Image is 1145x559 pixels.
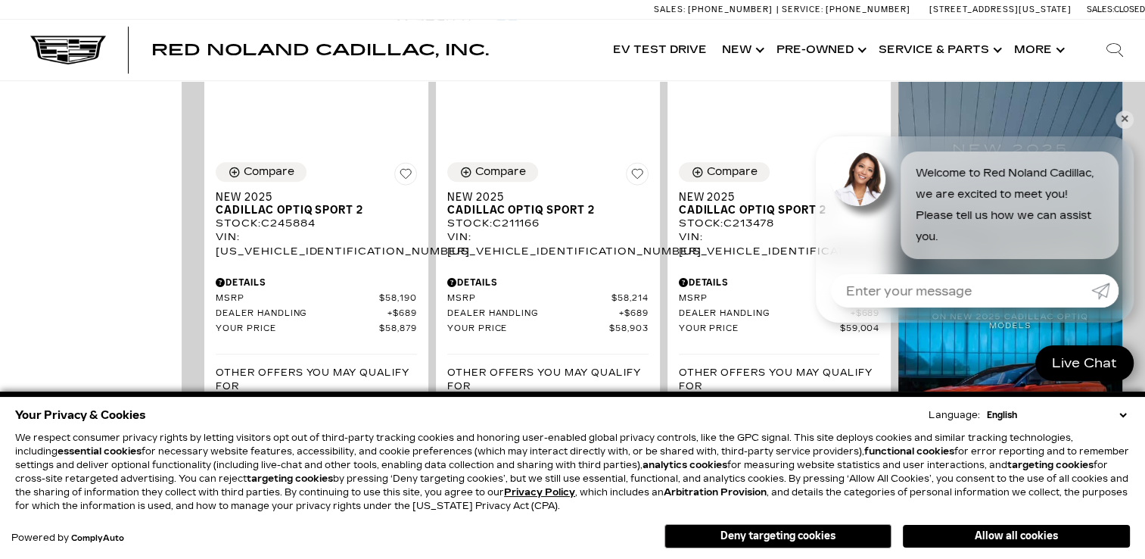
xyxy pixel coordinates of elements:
[679,308,880,320] a: Dealer Handling $689
[619,308,649,320] span: $689
[903,525,1130,548] button: Allow all cookies
[216,293,417,304] a: MSRP $58,190
[769,20,871,80] a: Pre-Owned
[447,230,649,258] div: VIN: [US_VEHICLE_IDENTIFICATION_NUMBER]
[447,276,649,289] div: Pricing Details - New 2025 Cadillac OPTIQ Sport 2
[840,323,880,335] span: $59,004
[901,151,1119,259] div: Welcome to Red Noland Cadillac, we are excited to meet you! Please tell us how we can assist you.
[654,5,686,14] span: Sales:
[679,366,880,393] p: Other Offers You May Qualify For
[15,431,1130,513] p: We respect consumer privacy rights by letting visitors opt out of third-party tracking cookies an...
[447,308,619,320] span: Dealer Handling
[216,191,417,217] a: New 2025Cadillac OPTIQ Sport 2
[216,162,306,182] button: Compare Vehicle
[826,5,910,14] span: [PHONE_NUMBER]
[707,165,758,179] div: Compare
[475,165,526,179] div: Compare
[216,204,406,217] span: Cadillac OPTIQ Sport 2
[611,293,649,304] span: $58,214
[447,204,637,217] span: Cadillac OPTIQ Sport 2
[244,165,294,179] div: Compare
[688,5,773,14] span: [PHONE_NUMBER]
[216,308,417,320] a: Dealer Handling $689
[679,191,880,217] a: New 2025Cadillac OPTIQ Sport 2
[626,162,649,191] button: Save Vehicle
[216,191,406,204] span: New 2025
[1007,20,1069,80] button: More
[643,460,727,470] strong: analytics cookies
[447,162,538,182] button: Compare Vehicle
[151,42,489,58] a: Red Noland Cadillac, Inc.
[776,5,914,14] a: Service: [PHONE_NUMBER]
[1007,460,1094,470] strong: targeting cookies
[447,366,649,393] p: Other Offers You May Qualify For
[216,230,417,258] div: VIN: [US_VEHICLE_IDENTIFICATION_NUMBER]
[394,162,417,191] button: Save Vehicle
[71,534,124,543] a: ComplyAuto
[58,446,142,457] strong: essential cookies
[151,41,489,59] span: Red Noland Cadillac, Inc.
[831,274,1091,308] input: Enter your message
[379,323,417,335] span: $58,879
[447,191,637,204] span: New 2025
[216,308,387,320] span: Dealer Handling
[679,162,770,182] button: Compare Vehicle
[679,276,880,289] div: Pricing Details - New 2025 Cadillac OPTIQ Sport 2
[447,217,649,230] div: Stock : C211166
[447,323,649,335] a: Your Price $58,903
[216,276,417,289] div: Pricing Details - New 2025 Cadillac OPTIQ Sport 2
[714,20,769,80] a: New
[871,20,1007,80] a: Service & Parts
[679,191,869,204] span: New 2025
[679,217,880,230] div: Stock : C213478
[447,323,609,335] span: Your Price
[1084,20,1145,80] div: Search
[679,293,880,304] a: MSRP $58,315
[247,473,333,484] strong: targeting cookies
[504,487,575,498] u: Privacy Policy
[679,308,851,320] span: Dealer Handling
[929,411,980,420] div: Language:
[929,5,1072,14] a: [STREET_ADDRESS][US_STATE]
[679,230,880,258] div: VIN: [US_VEHICLE_IDENTIFICATION_NUMBER]
[679,323,840,335] span: Your Price
[664,487,767,498] strong: Arbitration Provision
[447,293,649,304] a: MSRP $58,214
[216,323,417,335] a: Your Price $58,879
[447,191,649,217] a: New 2025Cadillac OPTIQ Sport 2
[605,20,714,80] a: EV Test Drive
[447,293,611,304] span: MSRP
[447,308,649,320] a: Dealer Handling $689
[379,293,417,304] span: $58,190
[216,366,417,393] p: Other Offers You May Qualify For
[216,293,379,304] span: MSRP
[609,323,649,335] span: $58,903
[782,5,823,14] span: Service:
[1087,5,1114,14] span: Sales:
[654,5,776,14] a: Sales: [PHONE_NUMBER]
[679,323,880,335] a: Your Price $59,004
[1035,345,1134,381] a: Live Chat
[387,308,417,320] span: $689
[864,446,954,457] strong: functional cookies
[679,293,843,304] span: MSRP
[1114,5,1145,14] span: Closed
[831,151,885,206] img: Agent profile photo
[1091,274,1119,308] a: Submit
[11,533,124,543] div: Powered by
[1044,354,1125,372] span: Live Chat
[216,323,379,335] span: Your Price
[983,408,1130,422] select: Language Select
[664,524,891,548] button: Deny targeting cookies
[216,217,417,230] div: Stock : C245884
[30,36,106,64] img: Cadillac Dark Logo with Cadillac White Text
[15,404,146,426] span: Your Privacy & Cookies
[679,204,869,217] span: Cadillac OPTIQ Sport 2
